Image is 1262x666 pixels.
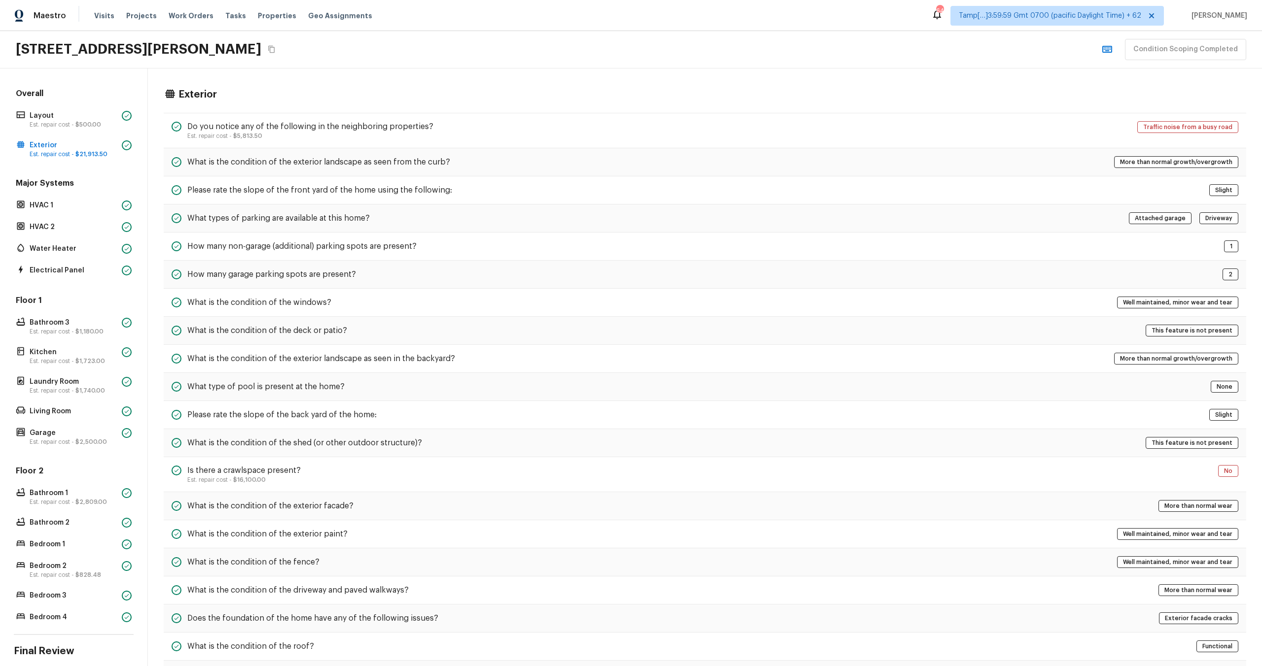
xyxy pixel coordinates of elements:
span: This feature is not present [1148,438,1236,448]
p: Layout [30,111,118,121]
p: Water Heater [30,244,118,254]
span: More than normal growth/overgrowth [1117,157,1236,167]
span: Traffic noise from a busy road [1140,122,1236,132]
span: $1,723.00 [75,358,105,364]
p: Bedroom 4 [30,612,118,622]
span: Properties [258,11,296,21]
h5: What is the condition of the windows? [187,297,331,308]
h5: How many non-garage (additional) parking spots are present? [187,241,417,252]
span: $16,100.00 [233,477,266,483]
h5: Please rate the slope of the front yard of the home using the following: [187,185,452,196]
span: No [1221,466,1236,476]
span: $1,180.00 [75,329,104,334]
p: Est. repair cost - [187,132,433,140]
span: Slight [1212,185,1236,195]
h5: What is the condition of the exterior landscape as seen from the curb? [187,157,450,167]
span: Well maintained, minor wear and tear [1120,529,1236,539]
h5: What is the condition of the roof? [187,641,314,652]
p: Bedroom 3 [30,591,118,600]
p: Est. repair cost - [30,498,118,506]
h4: Final Review [14,645,134,658]
span: Well maintained, minor wear and tear [1120,557,1236,567]
p: Est. repair cost - [30,438,118,446]
p: Est. repair cost - [30,357,118,365]
span: Slight [1212,410,1236,420]
span: $5,813.50 [233,133,262,139]
h5: How many garage parking spots are present? [187,269,356,280]
h2: [STREET_ADDRESS][PERSON_NAME] [16,40,261,58]
h5: What type of pool is present at the home? [187,381,345,392]
h5: What is the condition of the fence? [187,557,319,567]
div: 641 [936,6,943,16]
p: Garage [30,428,118,438]
h5: What is the condition of the exterior facade? [187,500,353,511]
span: $1,740.00 [75,388,105,394]
span: More than normal growth/overgrowth [1117,354,1236,364]
p: Est. repair cost - [30,150,118,158]
span: None [1213,382,1236,392]
h5: What is the condition of the exterior landscape as seen in the backyard? [187,353,455,364]
span: Tamp[…]3:59:59 Gmt 0700 (pacific Daylight Time) + 62 [959,11,1141,21]
span: $500.00 [75,122,101,128]
p: HVAC 2 [30,222,118,232]
p: Bedroom 2 [30,561,118,571]
p: Est. repair cost - [30,328,118,335]
h5: Overall [14,88,134,101]
span: Tasks [225,12,246,19]
span: Functional [1199,641,1236,651]
span: $828.48 [75,572,101,578]
h5: What is the condition of the shed (or other outdoor structure)? [187,437,422,448]
p: HVAC 1 [30,200,118,210]
h5: Floor 1 [14,295,134,308]
p: Electrical Panel [30,266,118,275]
p: Kitchen [30,347,118,357]
p: Laundry Room [30,377,118,387]
span: Driveway [1202,213,1236,223]
p: Exterior [30,140,118,150]
h5: Major Systems [14,178,134,191]
button: Copy Address [265,43,278,56]
h5: Please rate the slope of the back yard of the home: [187,409,377,420]
p: Bedroom 1 [30,539,118,549]
span: $21,913.50 [75,151,107,157]
p: Est. repair cost - [30,121,118,129]
span: Attached garage [1131,213,1189,223]
p: Est. repair cost - [30,387,118,395]
span: More than normal wear [1161,585,1236,595]
span: Work Orders [169,11,213,21]
p: Bathroom 1 [30,488,118,498]
span: Geo Assignments [308,11,372,21]
h5: Do you notice any of the following in the neighboring properties? [187,121,433,132]
p: Bathroom 2 [30,518,118,528]
span: Visits [94,11,114,21]
span: Maestro [34,11,66,21]
p: Est. repair cost - [30,571,118,579]
h5: Is there a crawlspace present? [187,465,301,476]
p: Bathroom 3 [30,318,118,328]
span: Projects [126,11,157,21]
h5: What is the condition of the deck or patio? [187,325,347,336]
p: Living Room [30,406,118,416]
span: Exterior facade cracks [1161,613,1236,623]
span: More than normal wear [1161,501,1236,511]
h5: What types of parking are available at this home? [187,213,370,224]
span: [PERSON_NAME] [1188,11,1247,21]
span: Well maintained, minor wear and tear [1120,298,1236,307]
h5: What is the condition of the exterior paint? [187,529,348,539]
h5: What is the condition of the driveway and paved walkways? [187,585,409,596]
span: 2 [1225,269,1236,279]
h4: Exterior [178,88,217,101]
span: 1 [1227,241,1236,251]
span: $2,500.00 [75,439,107,445]
h5: Floor 2 [14,466,134,478]
span: This feature is not present [1148,326,1236,335]
span: $2,809.00 [75,499,107,505]
p: Est. repair cost - [187,476,301,484]
h5: Does the foundation of the home have any of the following issues? [187,613,438,624]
